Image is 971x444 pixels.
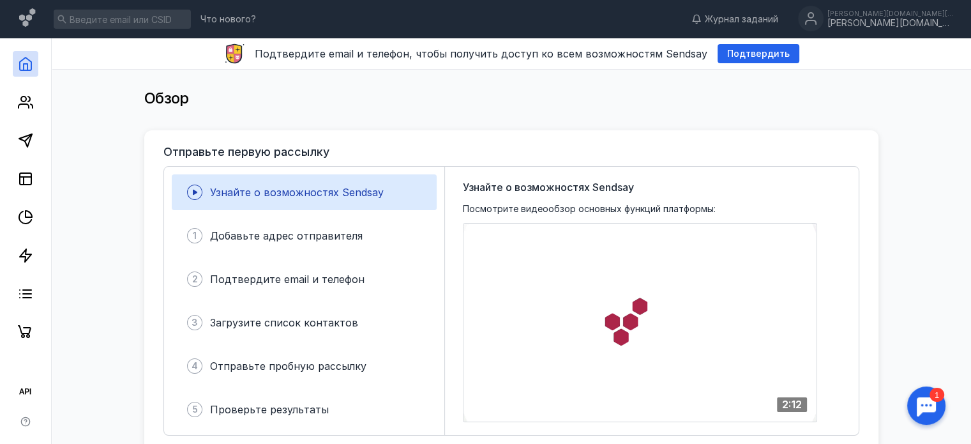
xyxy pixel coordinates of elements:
span: Что нового? [200,15,256,24]
div: 2:12 [777,397,807,412]
span: Проверьте результаты [210,403,329,416]
span: Добавьте адрес отправителя [210,229,363,242]
span: Обзор [144,89,189,107]
span: Журнал заданий [705,13,778,26]
a: Журнал заданий [685,13,785,26]
input: Введите email или CSID [54,10,191,29]
span: Посмотрите видеообзор основных функций платформы: [463,203,716,215]
span: 4 [192,360,198,372]
span: Подтвердить [727,49,790,59]
span: Отправьте пробную рассылку [210,360,366,372]
div: 1 [29,8,43,22]
a: Что нового? [194,15,262,24]
div: [PERSON_NAME][DOMAIN_NAME][EMAIL_ADDRESS][DOMAIN_NAME] [827,10,955,17]
h3: Отправьте первую рассылку [163,146,329,158]
span: Узнайте о возможностях Sendsay [210,186,384,199]
span: 5 [192,403,198,416]
div: [PERSON_NAME][DOMAIN_NAME][EMAIL_ADDRESS][DOMAIN_NAME] [827,18,955,29]
span: Узнайте о возможностях Sendsay [463,180,634,195]
span: Подтвердите email и телефон [210,273,365,286]
span: 1 [193,229,197,242]
span: Загрузите список контактов [210,316,358,329]
span: 3 [192,316,198,329]
span: 2 [192,273,198,286]
span: Подтвердите email и телефон, чтобы получить доступ ко всем возможностям Sendsay [255,47,707,60]
button: Подтвердить [718,44,799,63]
